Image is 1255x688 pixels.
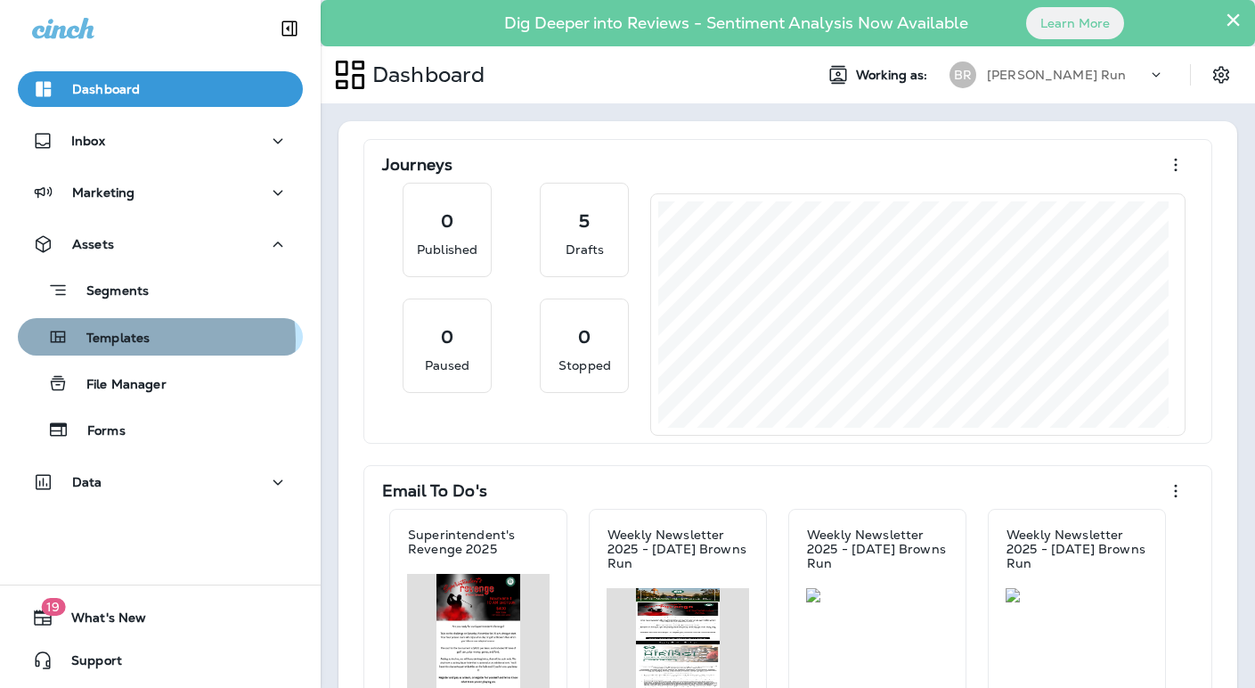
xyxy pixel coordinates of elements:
p: Paused [425,356,470,374]
span: What's New [53,610,146,632]
button: Assets [18,226,303,262]
button: Settings [1205,59,1237,91]
button: Collapse Sidebar [265,11,314,46]
p: Dashboard [72,82,140,96]
p: 0 [441,328,453,346]
button: Dashboard [18,71,303,107]
button: Marketing [18,175,303,210]
img: a227f8e1-65d6-4dbe-9fda-6a9f97a68ce2.jpg [1006,588,1148,602]
p: Weekly Newsletter 2025 - [DATE] Browns Run [607,528,748,570]
p: Inbox [71,134,105,148]
p: Weekly Newsletter 2025 - [DATE] Browns Run [807,528,948,570]
p: File Manager [69,377,167,394]
p: Dig Deeper into Reviews - Sentiment Analysis Now Available [452,20,1020,26]
span: 19 [41,598,65,616]
p: Email To Do's [382,482,487,500]
p: Weekly Newsletter 2025 - [DATE] Browns Run [1006,528,1147,570]
div: BR [949,61,976,88]
p: Superintendent's Revenge 2025 [408,528,549,556]
img: 09740f72-247c-41f0-8c63-6d3ff4b9a4e4.jpg [806,588,949,602]
p: Published [417,241,477,258]
p: 0 [441,212,453,230]
button: Support [18,643,303,678]
p: [PERSON_NAME] Run [987,68,1126,82]
p: Templates [69,331,150,348]
p: Data [72,475,102,489]
span: Working as: [856,68,932,83]
p: 0 [578,328,591,346]
button: Templates [18,318,303,356]
p: Drafts [566,241,605,258]
p: 5 [579,212,590,230]
span: Support [53,653,122,675]
p: Dashboard [365,61,485,88]
button: File Manager [18,364,303,402]
p: Stopped [558,356,611,374]
button: Learn More [1026,7,1124,39]
button: 19What's New [18,600,303,635]
button: Close [1225,5,1242,34]
p: Marketing [72,185,134,200]
p: Assets [72,237,114,251]
p: Journeys [382,156,452,174]
p: Forms [69,423,126,440]
button: Data [18,464,303,500]
p: Segments [69,283,149,301]
button: Forms [18,411,303,448]
button: Segments [18,271,303,309]
button: Inbox [18,123,303,159]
